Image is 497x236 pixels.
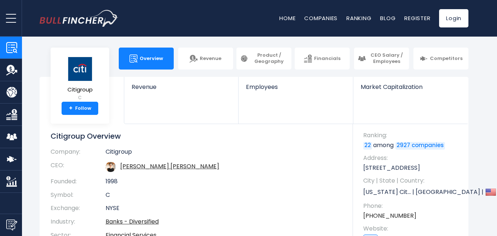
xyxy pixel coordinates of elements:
th: Industry: [51,215,106,229]
h1: Citigroup Overview [51,131,342,141]
a: Register [404,14,430,22]
span: Citigroup [67,87,93,93]
a: [PHONE_NUMBER] [363,212,416,220]
span: Employees [246,83,345,90]
td: C [106,188,342,202]
th: Symbol: [51,188,106,202]
a: +Follow [62,102,98,115]
span: Market Capitalization [361,83,460,90]
p: [US_STATE] Cit... | [GEOGRAPHIC_DATA] | US [363,187,461,198]
span: Phone: [363,202,461,210]
td: 1998 [106,175,342,188]
a: Companies [304,14,338,22]
a: ceo [120,162,219,171]
th: Company: [51,148,106,159]
a: Citigroup C [67,56,93,102]
span: Website: [363,225,461,233]
a: Employees [239,77,353,103]
a: Financials [295,48,350,70]
a: Banks - Diversified [106,217,159,226]
td: NYSE [106,202,342,215]
a: Login [439,9,468,27]
a: Blog [380,14,395,22]
a: Market Capitalization [353,77,468,103]
a: Competitors [413,48,468,70]
span: City | State | Country: [363,177,461,185]
a: Product / Geography [236,48,291,70]
small: C [67,94,93,101]
a: Overview [119,48,174,70]
td: Citigroup [106,148,342,159]
img: jane-fraser.jpg [106,162,116,172]
th: Founded: [51,175,106,188]
span: Overview [140,56,163,62]
a: 2927 companies [395,142,445,149]
p: [STREET_ADDRESS] [363,164,461,172]
span: Financials [314,56,340,62]
p: among [363,141,461,149]
span: Competitors [430,56,463,62]
strong: + [69,105,73,112]
img: bullfincher logo [40,10,118,27]
a: Revenue [178,48,233,70]
span: Revenue [132,83,231,90]
span: CEO Salary / Employees [368,52,405,65]
a: Go to homepage [40,10,118,27]
a: 22 [363,142,372,149]
span: Ranking: [363,131,461,139]
a: Revenue [124,77,238,103]
a: CEO Salary / Employees [354,48,409,70]
span: Product / Geography [250,52,288,65]
a: Home [279,14,295,22]
span: Revenue [200,56,221,62]
th: Exchange: [51,202,106,215]
a: Ranking [346,14,371,22]
th: CEO: [51,159,106,175]
span: Address: [363,154,461,162]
